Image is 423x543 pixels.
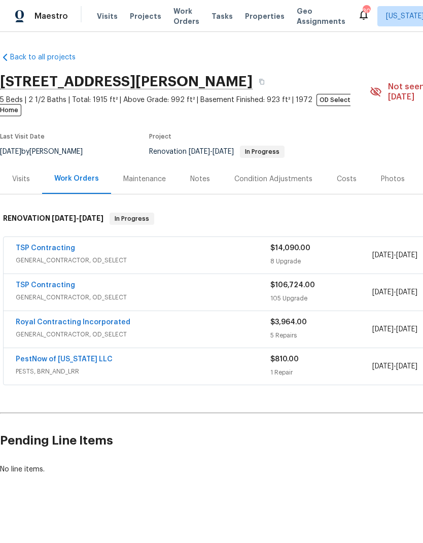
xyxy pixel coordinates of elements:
[245,11,285,21] span: Properties
[396,289,417,296] span: [DATE]
[54,174,99,184] div: Work Orders
[363,6,370,16] div: 30
[173,6,199,26] span: Work Orders
[189,148,234,155] span: -
[130,11,161,21] span: Projects
[372,289,394,296] span: [DATE]
[372,324,417,334] span: -
[372,363,394,370] span: [DATE]
[16,319,130,326] a: Royal Contracting Incorporated
[16,255,270,265] span: GENERAL_CONTRACTOR, OD_SELECT
[189,148,210,155] span: [DATE]
[16,356,113,363] a: PestNow of [US_STATE] LLC
[16,245,75,252] a: TSP Contracting
[381,174,405,184] div: Photos
[270,330,372,341] div: 5 Repairs
[34,11,68,21] span: Maestro
[190,174,210,184] div: Notes
[52,215,76,222] span: [DATE]
[213,148,234,155] span: [DATE]
[52,215,103,222] span: -
[372,287,417,297] span: -
[16,366,270,377] span: PESTS, BRN_AND_LRR
[270,293,372,303] div: 105 Upgrade
[372,252,394,259] span: [DATE]
[234,174,312,184] div: Condition Adjustments
[270,319,307,326] span: $3,964.00
[123,174,166,184] div: Maintenance
[396,252,417,259] span: [DATE]
[3,213,103,225] h6: RENOVATION
[270,282,315,289] span: $106,724.00
[253,73,271,91] button: Copy Address
[396,363,417,370] span: [DATE]
[97,11,118,21] span: Visits
[12,174,30,184] div: Visits
[270,356,299,363] span: $810.00
[396,326,417,333] span: [DATE]
[241,149,284,155] span: In Progress
[16,292,270,302] span: GENERAL_CONTRACTOR, OD_SELECT
[16,329,270,340] span: GENERAL_CONTRACTOR, OD_SELECT
[16,282,75,289] a: TSP Contracting
[211,13,233,20] span: Tasks
[372,326,394,333] span: [DATE]
[337,174,357,184] div: Costs
[297,6,345,26] span: Geo Assignments
[79,215,103,222] span: [DATE]
[149,148,285,155] span: Renovation
[270,367,372,378] div: 1 Repair
[270,256,372,266] div: 8 Upgrade
[372,250,417,260] span: -
[270,245,310,252] span: $14,090.00
[372,361,417,371] span: -
[149,133,171,140] span: Project
[111,214,153,224] span: In Progress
